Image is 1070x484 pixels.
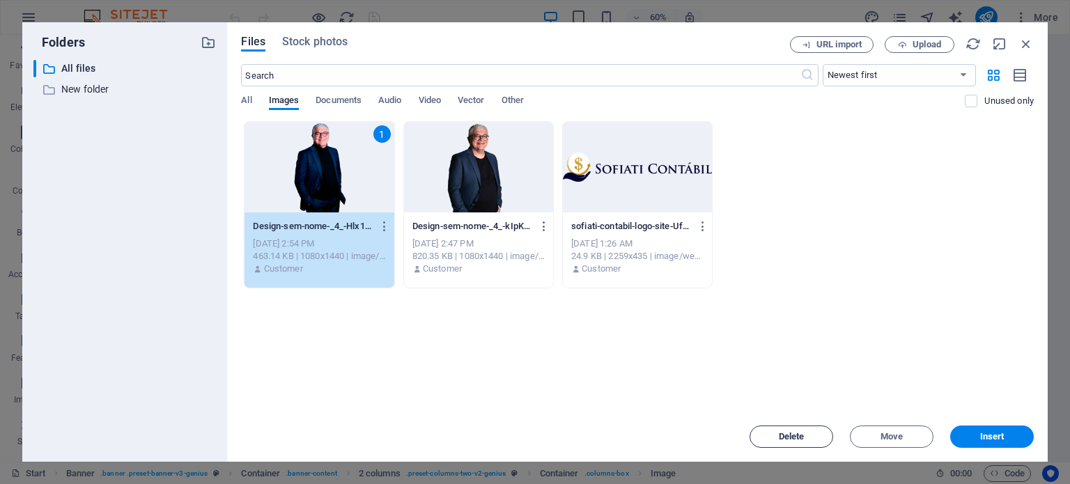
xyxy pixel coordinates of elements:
[61,81,191,97] p: New folder
[316,92,362,111] span: Documents
[253,220,373,233] p: Design-sem-nome-_4_-Hlx1YCF7u-Cc-d0rdoM2Sw.webp
[885,36,954,53] button: Upload
[241,92,251,111] span: All
[33,33,85,52] p: Folders
[282,33,348,50] span: Stock photos
[980,432,1005,441] span: Insert
[571,250,704,263] div: 24.9 KB | 2259x435 | image/webp
[913,40,941,49] span: Upload
[269,92,300,111] span: Images
[201,35,216,50] i: Create new folder
[571,220,691,233] p: sofiati-contabil-logo-site-UfbXl5kPJ2lFA3As5EUO4Q.webp
[1018,36,1034,52] i: Close
[412,220,532,233] p: Design-sem-nome-_4_-kIpKKFbp74opKqfzXfCP1w.webp
[816,40,862,49] span: URL import
[33,60,36,77] div: ​
[881,432,903,441] span: Move
[790,36,874,53] button: URL import
[412,237,545,250] div: [DATE] 2:47 PM
[582,263,621,275] p: Customer
[779,432,805,441] span: Delete
[33,81,216,98] div: New folder
[419,92,441,111] span: Video
[253,237,385,250] div: [DATE] 2:54 PM
[61,61,191,77] p: All files
[966,36,981,52] i: Reload
[241,64,800,86] input: Search
[264,263,303,275] p: Customer
[423,263,462,275] p: Customer
[950,426,1034,448] button: Insert
[412,250,545,263] div: 820.35 KB | 1080x1440 | image/webp
[458,92,485,111] span: Vector
[750,426,833,448] button: Delete
[378,92,401,111] span: Audio
[571,237,704,250] div: [DATE] 1:26 AM
[984,95,1034,107] p: Displays only files that are not in use on the website. Files added during this session can still...
[373,125,391,143] div: 1
[253,250,385,263] div: 463.14 KB | 1080x1440 | image/webp
[850,426,933,448] button: Move
[502,92,524,111] span: Other
[241,33,265,50] span: Files
[992,36,1007,52] i: Minimize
